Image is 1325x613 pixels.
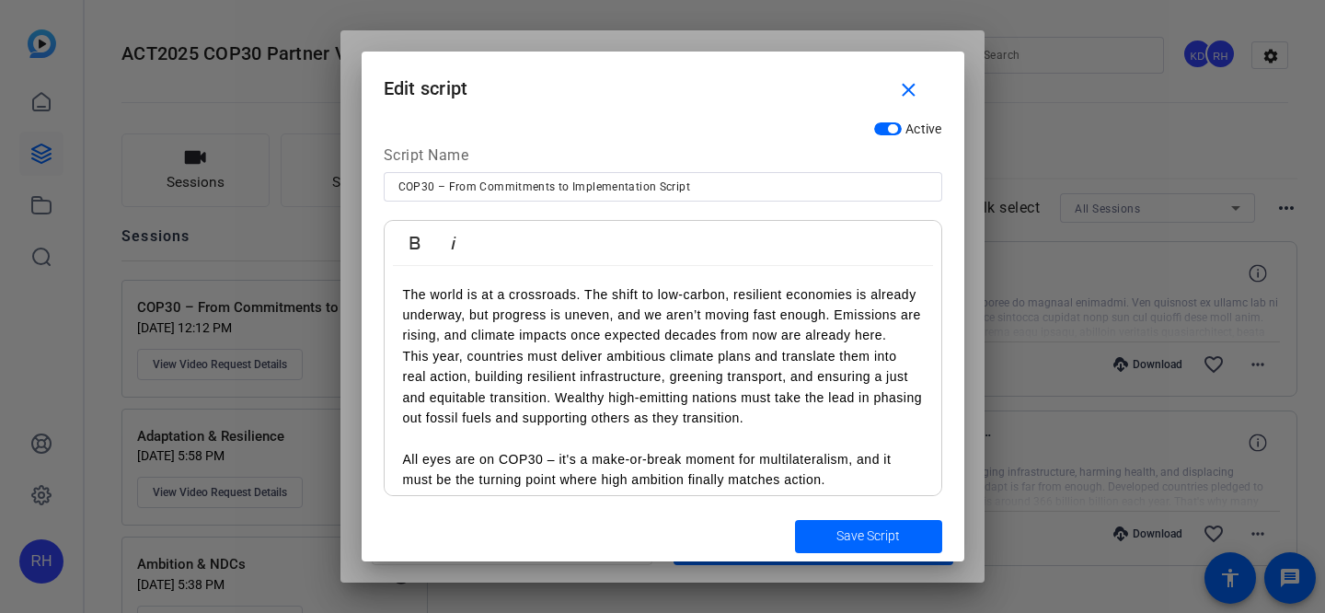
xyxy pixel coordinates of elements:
[403,284,923,346] p: The world is at a crossroads. The shift to low-carbon, resilient economies is already underway, b...
[398,176,927,198] input: Enter Script Name
[905,121,942,136] span: Active
[384,145,942,172] div: Script Name
[795,520,942,553] button: Save Script
[897,79,920,102] mat-icon: close
[403,346,923,429] p: This year, countries must deliver ambitious climate plans and translate them into real action, bu...
[403,449,923,491] p: All eyes are on COP30 – it's a make-or-break moment for multilateralism, and it must be the turni...
[436,225,471,261] button: Italic (⌘I)
[362,52,964,111] h1: Edit script
[397,225,432,261] button: Bold (⌘B)
[836,526,900,546] span: Save Script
